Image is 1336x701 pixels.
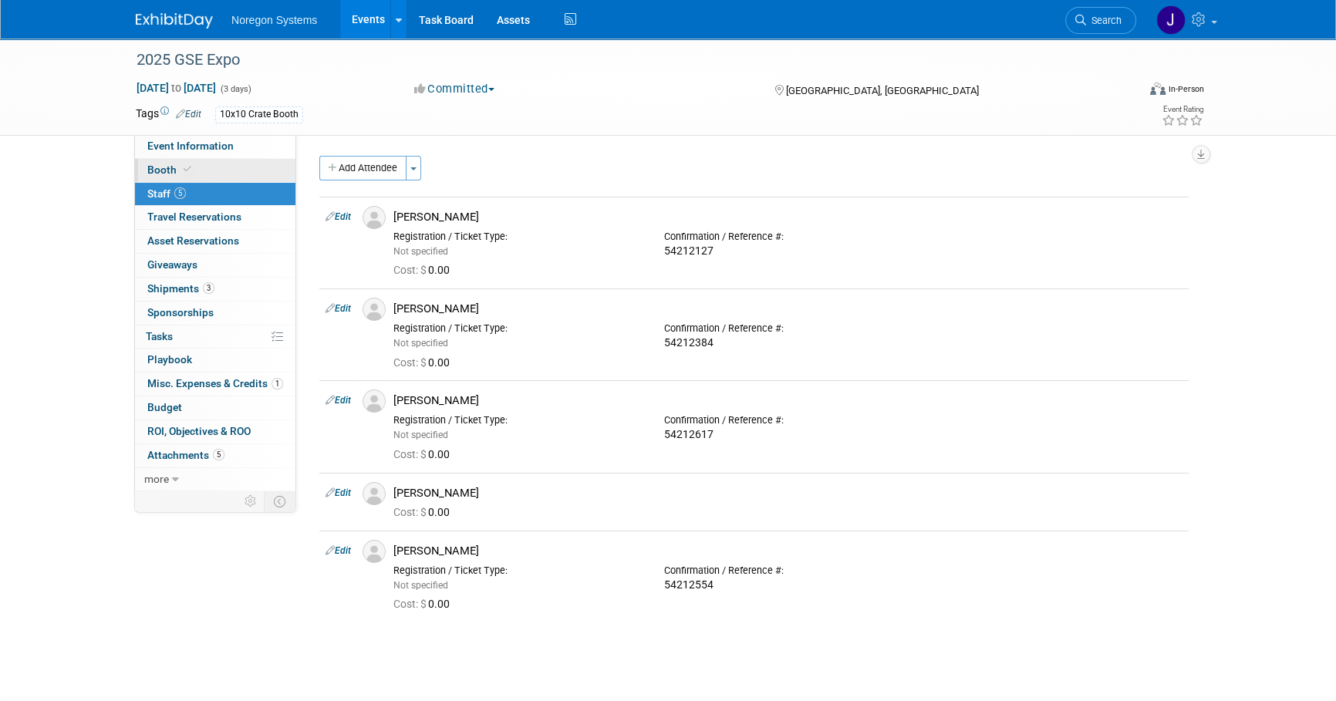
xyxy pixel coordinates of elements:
div: 10x10 Crate Booth [215,106,303,123]
span: Not specified [393,580,448,591]
a: ROI, Objectives & ROO [135,420,295,443]
a: Edit [326,211,351,222]
button: Committed [409,81,501,97]
a: Misc. Expenses & Credits1 [135,372,295,396]
span: to [169,82,184,94]
span: 3 [203,282,214,294]
a: Budget [135,396,295,420]
span: 0.00 [393,264,456,276]
span: Cost: $ [393,448,428,460]
button: Add Attendee [319,156,407,180]
a: Edit [326,395,351,406]
span: 0.00 [393,356,456,369]
div: Confirmation / Reference #: [664,565,912,577]
span: Attachments [147,449,224,461]
span: Not specified [393,338,448,349]
a: Search [1065,7,1136,34]
img: Johana Gil [1156,5,1186,35]
a: Edit [176,109,201,120]
img: ExhibitDay [136,13,213,29]
a: Playbook [135,349,295,372]
div: [PERSON_NAME] [393,302,1182,316]
span: Staff [147,187,186,200]
td: Personalize Event Tab Strip [238,491,265,511]
span: 5 [213,449,224,460]
img: Associate-Profile-5.png [363,206,386,229]
span: more [144,473,169,485]
a: more [135,468,295,491]
a: Edit [326,545,351,556]
span: Asset Reservations [147,234,239,247]
span: Cost: $ [393,264,428,276]
img: Associate-Profile-5.png [363,389,386,413]
div: Confirmation / Reference #: [664,231,912,243]
a: Giveaways [135,254,295,277]
span: 0.00 [393,598,456,610]
span: Sponsorships [147,306,214,318]
div: 2025 GSE Expo [131,46,1113,74]
span: [DATE] [DATE] [136,81,217,95]
img: Associate-Profile-5.png [363,540,386,563]
div: Event Format [1045,80,1204,103]
span: Noregon Systems [231,14,317,26]
span: 5 [174,187,186,199]
span: Budget [147,401,182,413]
div: [PERSON_NAME] [393,393,1182,408]
img: Format-Inperson.png [1150,83,1166,95]
span: Travel Reservations [147,211,241,223]
div: Registration / Ticket Type: [393,414,641,426]
a: Event Information [135,135,295,158]
div: Registration / Ticket Type: [393,322,641,335]
div: 54212617 [664,428,912,442]
img: Associate-Profile-5.png [363,298,386,321]
a: Asset Reservations [135,230,295,253]
span: Not specified [393,430,448,440]
img: Associate-Profile-5.png [363,482,386,505]
span: Cost: $ [393,356,428,369]
a: Tasks [135,325,295,349]
span: Not specified [393,246,448,257]
span: ROI, Objectives & ROO [147,425,251,437]
span: 0.00 [393,506,456,518]
a: Shipments3 [135,278,295,301]
span: Tasks [146,330,173,342]
div: Registration / Ticket Type: [393,231,641,243]
span: 1 [272,378,283,389]
div: [PERSON_NAME] [393,210,1182,224]
div: [PERSON_NAME] [393,486,1182,500]
div: 54212554 [664,578,912,592]
a: Edit [326,303,351,314]
div: Event Rating [1162,106,1203,113]
div: Confirmation / Reference #: [664,414,912,426]
span: Search [1086,15,1122,26]
a: Attachments5 [135,444,295,467]
span: (3 days) [219,84,251,94]
a: Booth [135,159,295,182]
span: Shipments [147,282,214,295]
span: Booth [147,163,194,176]
span: Cost: $ [393,506,428,518]
i: Booth reservation complete [184,165,191,174]
div: Registration / Ticket Type: [393,565,641,577]
span: Cost: $ [393,598,428,610]
div: In-Person [1168,83,1204,95]
div: Confirmation / Reference #: [664,322,912,335]
span: 0.00 [393,448,456,460]
a: Edit [326,487,351,498]
div: [PERSON_NAME] [393,544,1182,558]
a: Sponsorships [135,302,295,325]
span: Giveaways [147,258,197,271]
span: [GEOGRAPHIC_DATA], [GEOGRAPHIC_DATA] [785,85,978,96]
span: Misc. Expenses & Credits [147,377,283,389]
span: Playbook [147,353,192,366]
span: Event Information [147,140,234,152]
td: Toggle Event Tabs [265,491,296,511]
a: Travel Reservations [135,206,295,229]
a: Staff5 [135,183,295,206]
div: 54212127 [664,244,912,258]
div: 54212384 [664,336,912,350]
td: Tags [136,106,201,123]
